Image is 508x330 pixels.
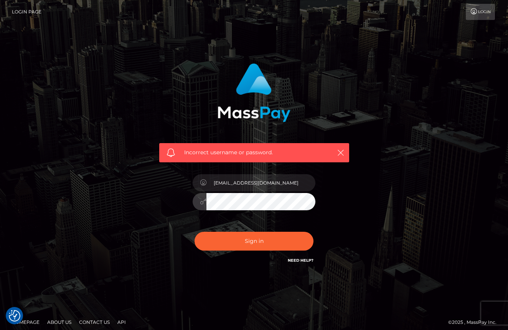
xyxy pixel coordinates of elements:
a: About Us [44,316,74,328]
a: Login [466,4,495,20]
img: Revisit consent button [9,310,20,322]
input: Username... [206,174,315,191]
a: Login Page [12,4,41,20]
img: MassPay Login [218,63,290,122]
div: © 2025 , MassPay Inc. [448,318,502,327]
a: API [114,316,129,328]
a: Contact Us [76,316,113,328]
button: Consent Preferences [9,310,20,322]
a: Need Help? [288,258,313,263]
span: Incorrect username or password. [184,148,324,157]
button: Sign in [195,232,313,251]
a: Homepage [8,316,43,328]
